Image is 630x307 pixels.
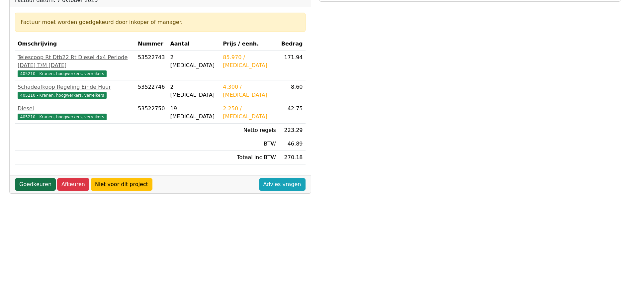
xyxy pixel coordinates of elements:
td: 46.89 [279,137,306,151]
td: 53522746 [135,80,167,102]
td: 223.29 [279,124,306,137]
td: 270.18 [279,151,306,164]
td: Totaal inc BTW [220,151,279,164]
a: Advies vragen [259,178,306,191]
div: 85.970 / [MEDICAL_DATA] [223,53,276,69]
div: 2 [MEDICAL_DATA] [170,83,218,99]
a: Telescoop Rt Dtb22 Rt Diesel 4x4 Periode [DATE] T/M [DATE]405210 - Kranen, hoogwerkers, verreikers [18,53,133,77]
td: 42.75 [279,102,306,124]
a: Goedkeuren [15,178,56,191]
th: Nummer [135,37,167,51]
th: Aantal [167,37,220,51]
div: 2.250 / [MEDICAL_DATA] [223,105,276,121]
th: Omschrijving [15,37,135,51]
a: Diesel405210 - Kranen, hoogwerkers, verreikers [18,105,133,121]
div: Schadeafkoop Regeling Einde Huur [18,83,133,91]
a: Niet voor dit project [91,178,152,191]
td: 53522750 [135,102,167,124]
div: 4.300 / [MEDICAL_DATA] [223,83,276,99]
td: Netto regels [220,124,279,137]
th: Bedrag [279,37,306,51]
a: Schadeafkoop Regeling Einde Huur405210 - Kranen, hoogwerkers, verreikers [18,83,133,99]
div: 19 [MEDICAL_DATA] [170,105,218,121]
td: BTW [220,137,279,151]
a: Afkeuren [57,178,89,191]
div: Factuur moet worden goedgekeurd door inkoper of manager. [21,18,300,26]
span: 405210 - Kranen, hoogwerkers, verreikers [18,70,107,77]
td: 8.60 [279,80,306,102]
td: 53522743 [135,51,167,80]
span: 405210 - Kranen, hoogwerkers, verreikers [18,92,107,99]
div: 2 [MEDICAL_DATA] [170,53,218,69]
div: Telescoop Rt Dtb22 Rt Diesel 4x4 Periode [DATE] T/M [DATE] [18,53,133,69]
th: Prijs / eenh. [220,37,279,51]
td: 171.94 [279,51,306,80]
div: Diesel [18,105,133,113]
span: 405210 - Kranen, hoogwerkers, verreikers [18,114,107,120]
